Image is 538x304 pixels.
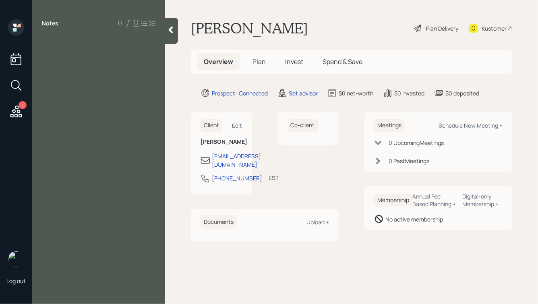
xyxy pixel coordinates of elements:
h1: [PERSON_NAME] [191,19,308,37]
div: Upload + [306,218,329,226]
h6: Client [201,119,222,132]
div: No active membership [385,215,443,223]
div: [EMAIL_ADDRESS][DOMAIN_NAME] [212,152,261,169]
div: Plan Delivery [426,24,458,33]
span: Plan [252,57,266,66]
div: 0 Past Meeting s [389,157,429,165]
span: Spend & Save [323,57,362,66]
img: hunter_neumayer.jpg [8,251,24,267]
div: $0 net-worth [339,89,373,97]
div: Schedule New Meeting + [439,122,503,129]
div: Prospect · Connected [212,89,268,97]
div: Edit [232,122,242,129]
div: Log out [6,277,26,285]
span: Invest [285,57,303,66]
div: [PHONE_NUMBER] [212,174,262,182]
div: 1 [19,101,27,109]
div: 0 Upcoming Meeting s [389,139,444,147]
div: Digital-only Membership + [463,192,503,208]
span: Overview [204,57,233,66]
div: $0 deposited [445,89,479,97]
h6: Membership [374,194,412,207]
h6: Co-client [288,119,318,132]
div: Annual Fee Based Planning + [412,192,456,208]
h6: Documents [201,215,237,229]
div: EST [269,174,279,182]
label: Notes [42,19,58,27]
div: Kustomer [482,24,507,33]
h6: Meetings [374,119,405,132]
div: $0 invested [394,89,424,97]
h6: [PERSON_NAME] [201,139,242,145]
div: Set advisor [289,89,318,97]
